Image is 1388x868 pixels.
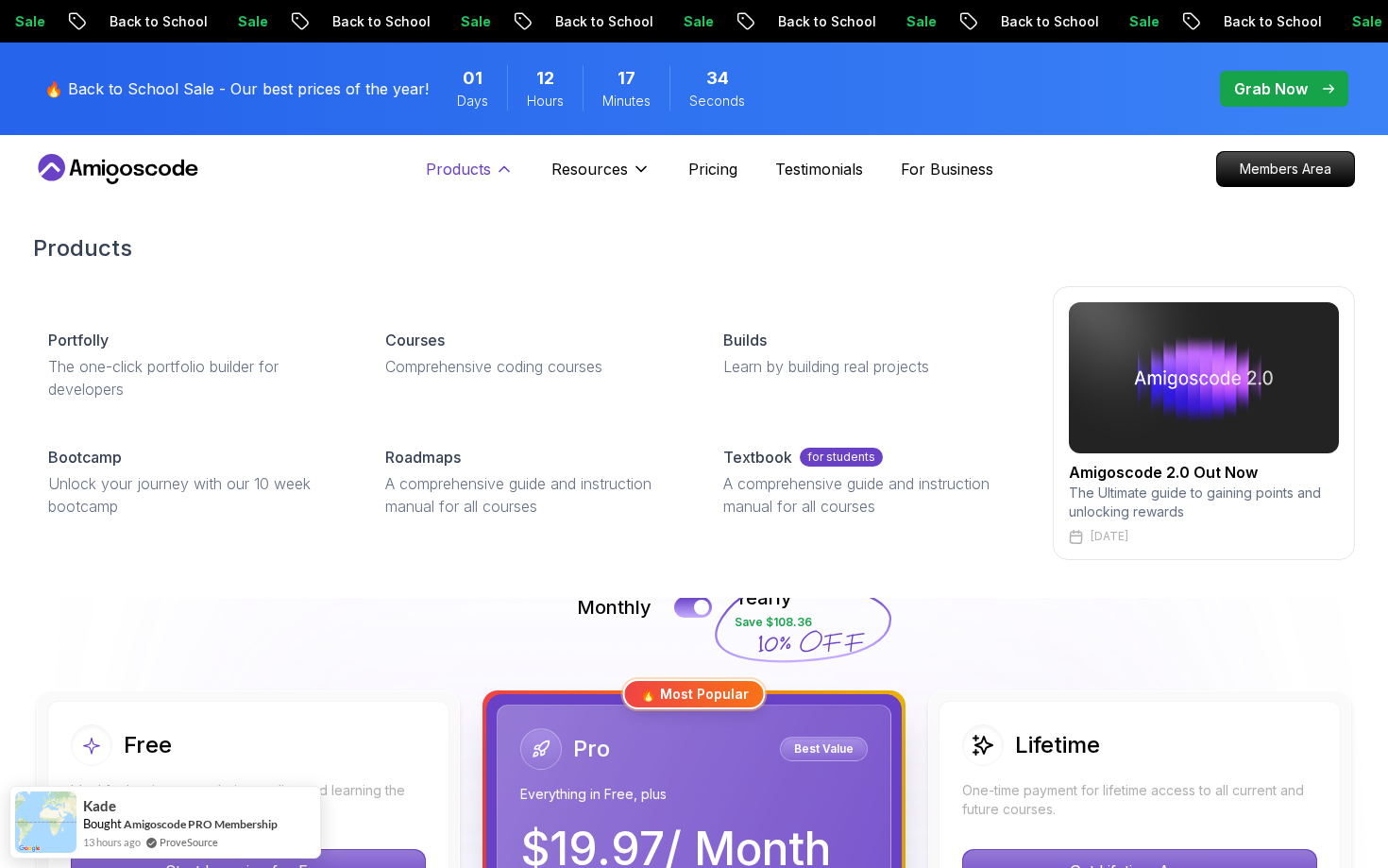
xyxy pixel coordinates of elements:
p: Everything in Free, plus [520,785,868,804]
h2: Lifetime [1015,730,1100,760]
p: Back to School [311,12,439,31]
span: 13 hours ago [83,834,141,850]
p: Learn by building real projects [723,355,1015,378]
a: ProveSource [160,834,218,850]
span: Bought [83,816,122,831]
h2: Free [124,730,172,760]
button: Products [426,158,514,196]
a: PortfollyThe one-click portfolio builder for developers [33,314,355,416]
a: For Business [901,158,993,180]
p: Ideal for beginners exploring coding and learning the basics for free. [71,781,426,819]
p: Back to School [533,12,662,31]
p: 🔥 Back to School Sale - Our best prices of the year! [44,77,429,100]
a: RoadmapsA comprehensive guide and instruction manual for all courses [370,431,692,533]
p: [DATE] [1091,529,1128,544]
p: Sale [216,12,277,31]
p: Textbook [723,446,792,468]
a: Members Area [1216,151,1355,187]
span: 17 Minutes [618,65,635,92]
h2: Amigoscode 2.0 Out Now [1069,461,1339,484]
p: Courses [385,329,445,351]
a: BootcampUnlock your journey with our 10 week bootcamp [33,431,355,533]
p: Back to School [1202,12,1330,31]
p: Unlock your journey with our 10 week bootcamp [48,472,340,518]
p: The one-click portfolio builder for developers [48,355,340,400]
a: BuildsLearn by building real projects [708,314,1030,393]
button: Resources [551,158,651,196]
p: Sale [439,12,499,31]
p: Roadmaps [385,446,461,468]
p: Members Area [1217,152,1354,186]
p: Bootcamp [48,446,122,468]
p: Builds [723,329,767,351]
p: Sale [1108,12,1168,31]
span: 12 Hours [536,65,554,92]
p: Sale [662,12,722,31]
a: Textbookfor studentsA comprehensive guide and instruction manual for all courses [708,431,1030,533]
p: One-time payment for lifetime access to all current and future courses. [962,781,1317,819]
p: Products [426,158,491,180]
span: Kade [83,798,116,814]
p: Sale [885,12,945,31]
p: Portfolly [48,329,109,351]
a: amigoscode 2.0Amigoscode 2.0 Out NowThe Ultimate guide to gaining points and unlocking rewards[DATE] [1053,286,1355,560]
p: Back to School [88,12,216,31]
h2: Products [33,233,1355,264]
img: provesource social proof notification image [15,791,76,853]
p: for students [800,448,883,467]
a: Pricing [688,158,737,180]
span: 1 Days [463,65,482,92]
p: Back to School [979,12,1108,31]
img: amigoscode 2.0 [1069,302,1339,453]
p: The Ultimate guide to gaining points and unlocking rewards [1069,484,1339,521]
p: Resources [551,158,628,180]
a: Testimonials [775,158,863,180]
span: Hours [527,92,564,111]
p: A comprehensive guide and instruction manual for all courses [385,472,677,518]
p: Best Value [783,740,865,758]
span: Days [457,92,488,111]
p: A comprehensive guide and instruction manual for all courses [723,472,1015,518]
h2: Pro [573,734,610,764]
a: CoursesComprehensive coding courses [370,314,692,393]
p: Grab Now [1234,77,1308,100]
a: Amigoscode PRO Membership [124,817,278,831]
span: Seconds [689,92,745,111]
p: Back to School [756,12,885,31]
span: Minutes [602,92,651,111]
span: 34 Seconds [706,65,729,92]
p: Monthly [577,594,652,621]
p: Comprehensive coding courses [385,355,677,378]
